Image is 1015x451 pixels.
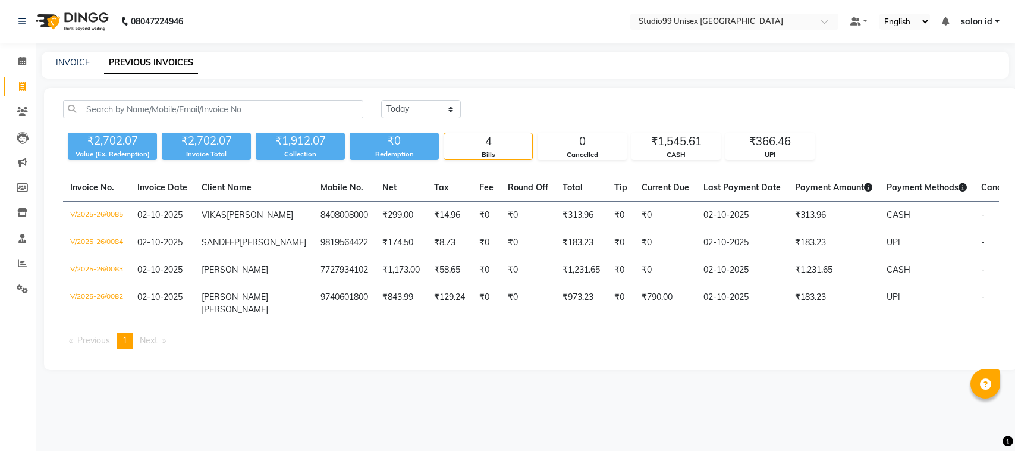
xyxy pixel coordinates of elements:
td: 02-10-2025 [696,202,788,230]
td: ₹0 [634,256,696,284]
div: ₹366.46 [726,133,814,150]
td: ₹1,173.00 [375,256,427,284]
td: V/2025-26/0082 [63,284,130,323]
td: ₹1,231.65 [788,256,879,284]
span: UPI [887,237,900,248]
span: [PERSON_NAME] [227,209,293,220]
span: Fee [479,182,494,193]
td: ₹8.73 [427,229,472,256]
div: ₹1,545.61 [632,133,720,150]
nav: Pagination [63,333,999,349]
span: CASH [887,264,910,275]
span: - [981,264,985,275]
td: 7727934102 [313,256,375,284]
span: [PERSON_NAME] [240,237,306,248]
span: - [981,209,985,220]
a: PREVIOUS INVOICES [104,52,198,74]
td: ₹129.24 [427,284,472,323]
td: ₹313.96 [788,202,879,230]
span: Tax [434,182,449,193]
span: SANDEEP [202,237,240,248]
td: ₹174.50 [375,229,427,256]
div: Bills [444,150,532,160]
div: ₹0 [350,133,439,149]
span: Next [140,335,158,346]
span: [PERSON_NAME] [202,304,268,315]
span: CASH [887,209,910,220]
iframe: chat widget [965,403,1003,439]
span: 02-10-2025 [137,209,183,220]
td: ₹183.23 [788,229,879,256]
div: CASH [632,150,720,160]
span: 02-10-2025 [137,237,183,248]
td: ₹0 [472,229,501,256]
span: Mobile No. [320,182,363,193]
td: 9819564422 [313,229,375,256]
span: Total [563,182,583,193]
div: Value (Ex. Redemption) [68,149,157,159]
span: 02-10-2025 [137,292,183,302]
td: ₹0 [607,256,634,284]
td: ₹0 [501,229,555,256]
span: Invoice Date [137,182,187,193]
td: ₹790.00 [634,284,696,323]
div: ₹2,702.07 [162,133,251,149]
span: Round Off [508,182,548,193]
td: ₹1,231.65 [555,256,607,284]
td: ₹299.00 [375,202,427,230]
span: Net [382,182,397,193]
td: ₹973.23 [555,284,607,323]
td: ₹0 [634,229,696,256]
td: ₹14.96 [427,202,472,230]
div: Invoice Total [162,149,251,159]
td: 9740601800 [313,284,375,323]
td: ₹0 [607,202,634,230]
div: ₹2,702.07 [68,133,157,149]
span: - [981,292,985,302]
div: 4 [444,133,532,150]
td: ₹58.65 [427,256,472,284]
td: ₹183.23 [788,284,879,323]
td: ₹0 [472,256,501,284]
td: ₹0 [501,202,555,230]
td: 02-10-2025 [696,284,788,323]
div: Redemption [350,149,439,159]
td: ₹0 [607,229,634,256]
td: ₹0 [607,284,634,323]
span: Client Name [202,182,252,193]
input: Search by Name/Mobile/Email/Invoice No [63,100,363,118]
div: Collection [256,149,345,159]
span: Current Due [642,182,689,193]
span: Invoice No. [70,182,114,193]
td: ₹843.99 [375,284,427,323]
td: ₹0 [634,202,696,230]
td: 8408008000 [313,202,375,230]
td: V/2025-26/0083 [63,256,130,284]
span: VIKAS [202,209,227,220]
div: UPI [726,150,814,160]
span: salon id [961,15,992,28]
td: ₹183.23 [555,229,607,256]
div: 0 [538,133,626,150]
img: logo [30,5,112,38]
span: Previous [77,335,110,346]
td: 02-10-2025 [696,256,788,284]
span: [PERSON_NAME] [202,292,268,302]
td: ₹0 [501,256,555,284]
div: ₹1,912.07 [256,133,345,149]
span: 02-10-2025 [137,264,183,275]
td: V/2025-26/0085 [63,202,130,230]
td: 02-10-2025 [696,229,788,256]
td: V/2025-26/0084 [63,229,130,256]
a: INVOICE [56,57,90,68]
td: ₹313.96 [555,202,607,230]
span: - [981,237,985,248]
td: ₹0 [472,284,501,323]
span: 1 [122,335,127,346]
span: UPI [887,292,900,302]
span: Last Payment Date [703,182,781,193]
div: Cancelled [538,150,626,160]
td: ₹0 [501,284,555,323]
b: 08047224946 [131,5,183,38]
span: Tip [614,182,627,193]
